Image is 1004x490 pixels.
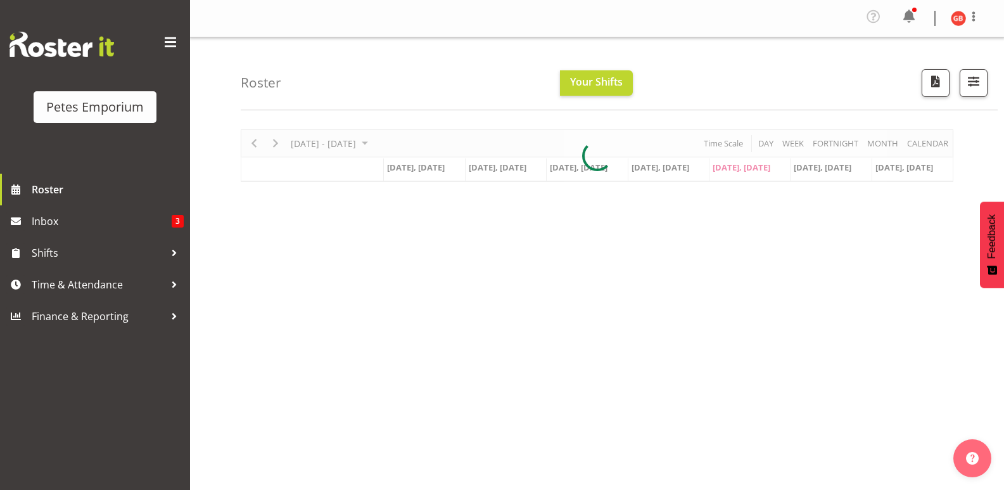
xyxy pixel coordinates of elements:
[922,69,950,97] button: Download a PDF of the roster according to the set date range.
[46,98,144,117] div: Petes Emporium
[986,214,998,259] span: Feedback
[10,32,114,57] img: Rosterit website logo
[951,11,966,26] img: gillian-byford11184.jpg
[172,215,184,228] span: 3
[560,70,633,96] button: Your Shifts
[570,75,623,89] span: Your Shifts
[32,212,172,231] span: Inbox
[966,452,979,465] img: help-xxl-2.png
[32,307,165,326] span: Finance & Reporting
[32,275,165,294] span: Time & Attendance
[32,180,184,199] span: Roster
[32,243,165,262] span: Shifts
[980,202,1004,288] button: Feedback - Show survey
[960,69,988,97] button: Filter Shifts
[241,75,281,90] h4: Roster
